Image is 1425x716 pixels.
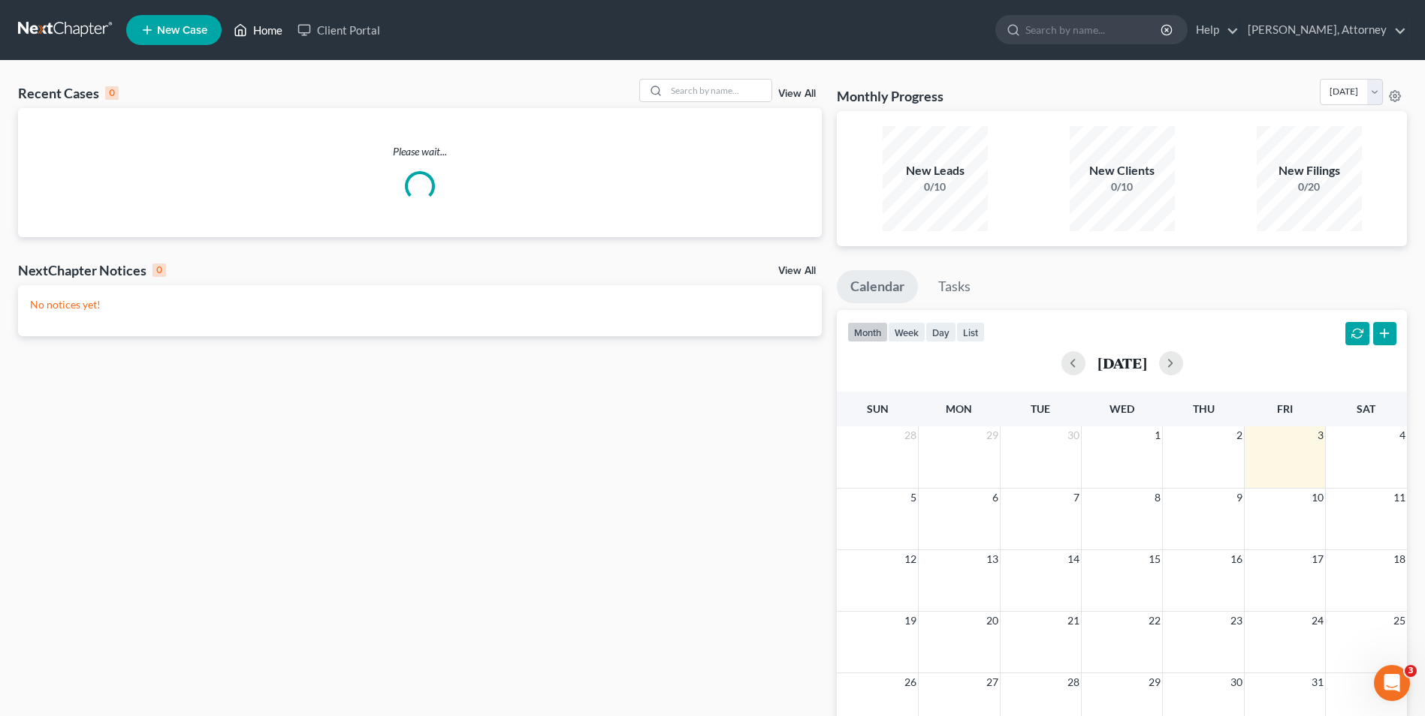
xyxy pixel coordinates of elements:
[1229,612,1244,630] span: 23
[1066,426,1081,444] span: 30
[1405,665,1417,677] span: 3
[1398,426,1407,444] span: 4
[925,270,984,303] a: Tasks
[1310,550,1325,568] span: 17
[985,426,1000,444] span: 29
[883,179,988,194] div: 0/10
[1392,612,1407,630] span: 25
[152,263,166,277] div: 0
[925,322,956,342] button: day
[903,550,918,568] span: 12
[909,489,918,507] span: 5
[778,89,816,99] a: View All
[1277,402,1293,415] span: Fri
[991,489,1000,507] span: 6
[903,426,918,444] span: 28
[1310,673,1325,691] span: 31
[903,612,918,630] span: 19
[157,25,207,36] span: New Case
[778,266,816,276] a: View All
[1031,402,1050,415] span: Tue
[1072,489,1081,507] span: 7
[1147,673,1162,691] span: 29
[1070,162,1175,179] div: New Clients
[903,673,918,691] span: 26
[1229,673,1244,691] span: 30
[1374,665,1410,701] iframe: Intercom live chat
[1147,550,1162,568] span: 15
[226,17,290,44] a: Home
[1257,162,1362,179] div: New Filings
[1193,402,1215,415] span: Thu
[1229,550,1244,568] span: 16
[1147,612,1162,630] span: 22
[30,297,810,312] p: No notices yet!
[847,322,888,342] button: month
[1097,355,1147,371] h2: [DATE]
[867,402,889,415] span: Sun
[1066,612,1081,630] span: 21
[1310,612,1325,630] span: 24
[985,612,1000,630] span: 20
[883,162,988,179] div: New Leads
[1240,17,1406,44] a: [PERSON_NAME], Attorney
[1188,17,1239,44] a: Help
[1070,179,1175,194] div: 0/10
[1235,489,1244,507] span: 9
[1257,179,1362,194] div: 0/20
[1110,402,1134,415] span: Wed
[946,402,972,415] span: Mon
[1392,489,1407,507] span: 11
[956,322,985,342] button: list
[1310,489,1325,507] span: 10
[837,87,943,105] h3: Monthly Progress
[18,144,822,159] p: Please wait...
[105,86,119,100] div: 0
[837,270,918,303] a: Calendar
[1153,426,1162,444] span: 1
[985,550,1000,568] span: 13
[290,17,388,44] a: Client Portal
[888,322,925,342] button: week
[985,673,1000,691] span: 27
[1066,673,1081,691] span: 28
[18,261,166,279] div: NextChapter Notices
[1066,550,1081,568] span: 14
[1392,550,1407,568] span: 18
[18,84,119,102] div: Recent Cases
[1357,402,1375,415] span: Sat
[1316,426,1325,444] span: 3
[1235,426,1244,444] span: 2
[1153,489,1162,507] span: 8
[1025,16,1163,44] input: Search by name...
[666,80,771,101] input: Search by name...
